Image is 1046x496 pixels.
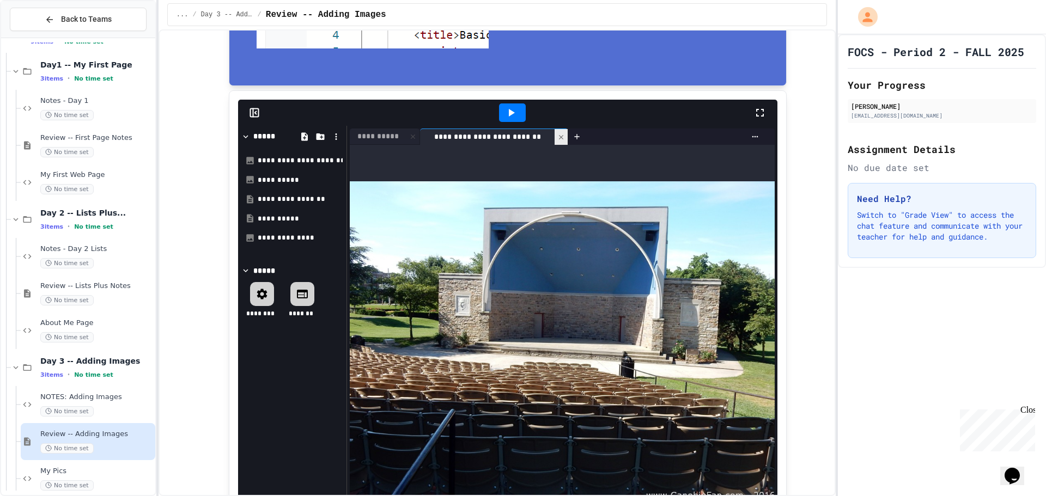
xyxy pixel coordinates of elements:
h2: Assignment Details [848,142,1036,157]
div: My Account [847,4,880,29]
div: No due date set [848,161,1036,174]
span: ... [177,10,188,19]
span: Review -- Lists Plus Notes [40,281,153,291]
span: No time set [40,295,94,305]
div: [EMAIL_ADDRESS][DOMAIN_NAME] [851,112,1033,120]
span: / [258,10,261,19]
span: No time set [74,371,113,378]
span: Day1 -- My First Page [40,60,153,70]
span: About Me Page [40,319,153,328]
span: Day 3 -- Adding Images [201,10,253,19]
span: • [68,74,70,83]
div: Chat with us now!Close [4,4,75,69]
span: 3 items [40,75,63,82]
span: Notes - Day 1 [40,96,153,106]
span: Review -- Adding Images [40,430,153,439]
h2: Your Progress [848,77,1036,93]
span: No time set [74,223,113,230]
h3: Need Help? [857,192,1027,205]
div: [PERSON_NAME] [851,101,1033,111]
span: • [68,370,70,379]
iframe: chat widget [1000,452,1035,485]
span: NOTES: Adding Images [40,393,153,402]
span: 3 items [40,371,63,378]
span: No time set [40,184,94,194]
h1: FOCS - Period 2 - FALL 2025 [848,44,1024,59]
span: No time set [40,110,94,120]
span: Notes - Day 2 Lists [40,244,153,254]
span: Review -- First Page Notes [40,133,153,143]
span: / [192,10,196,19]
span: No time set [40,147,94,157]
iframe: chat widget [956,405,1035,451]
button: Back to Teams [10,8,147,31]
span: No time set [40,332,94,342]
span: Day 3 -- Adding Images [40,356,153,366]
span: Back to Teams [61,14,112,25]
span: Day 2 -- Lists Plus... [40,208,153,218]
p: Switch to "Grade View" to access the chat feature and communicate with your teacher for help and ... [857,210,1027,242]
span: No time set [40,406,94,417]
span: My First Web Page [40,170,153,180]
span: No time set [40,480,94,491]
span: My Pics [40,467,153,476]
span: Review -- Adding Images [266,8,386,21]
span: 3 items [40,223,63,230]
span: No time set [40,443,94,454]
span: No time set [40,258,94,268]
span: No time set [74,75,113,82]
span: • [68,222,70,231]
